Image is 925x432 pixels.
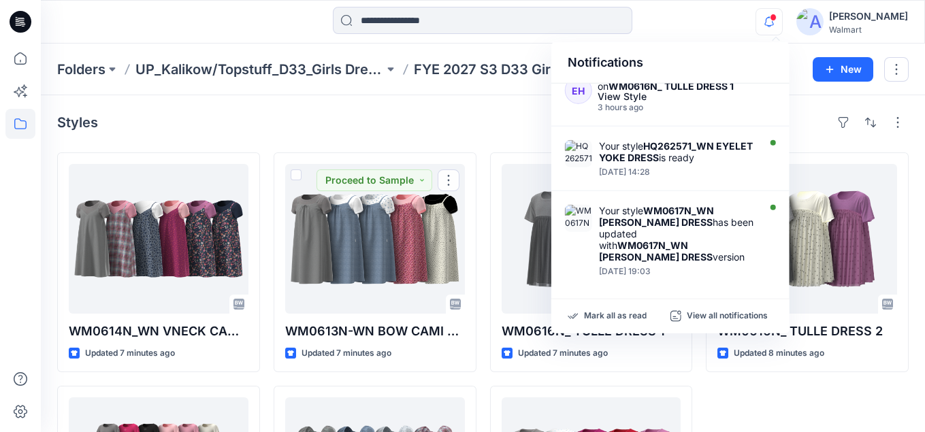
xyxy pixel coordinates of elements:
[717,164,897,314] a: WM0616N_ TULLE DRESS 2
[687,310,768,322] p: View all notifications
[608,80,734,92] strong: WM0616N_ TULLE DRESS 1
[57,114,98,131] h4: Styles
[565,140,592,167] img: HQ262571_WN EYELET YOKE DRESS
[302,346,391,361] p: Updated 7 minutes ago
[829,8,908,24] div: [PERSON_NAME]
[599,205,714,228] strong: WM0617N_WN [PERSON_NAME] DRESS
[135,60,384,79] a: UP_Kalikow/Topstuff_D33_Girls Dresses
[598,69,756,92] div: commented on
[734,346,824,361] p: Updated 8 minutes ago
[598,92,756,101] div: View Style
[598,103,756,112] div: Thursday, September 25, 2025 14:29
[502,322,681,341] p: WM0616N_ TULLE DRESS 1
[717,322,897,341] p: WM0616N_ TULLE DRESS 2
[813,57,873,82] button: New
[599,239,713,263] strong: WM0617N_WN [PERSON_NAME] DRESS
[414,60,662,79] p: FYE 2027 S3 D33 Girls Dresses Isfel/Topstuff
[599,140,753,163] strong: HQ262571_WN EYELET YOKE DRESS
[599,167,756,177] div: Tuesday, September 23, 2025 14:28
[57,60,106,79] a: Folders
[285,164,465,314] a: WM0613N-WN BOW CAMI DRESS
[599,267,756,276] div: Monday, September 22, 2025 19:03
[829,24,908,35] div: Walmart
[796,8,824,35] img: avatar
[551,42,790,84] div: Notifications
[502,164,681,314] a: WM0616N_ TULLE DRESS 1
[518,346,608,361] p: Updated 7 minutes ago
[565,77,592,104] div: EH
[285,322,465,341] p: WM0613N-WN BOW CAMI DRESS
[565,205,592,232] img: WM0617N_WN SS TUTU DRESS
[69,322,248,341] p: WM0614N_WN VNECK CAMI DRESS
[599,205,756,263] div: Your style has been updated with version
[584,310,647,322] p: Mark all as read
[69,164,248,314] a: WM0614N_WN VNECK CAMI DRESS
[599,140,756,163] div: Your style is ready
[85,346,175,361] p: Updated 7 minutes ago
